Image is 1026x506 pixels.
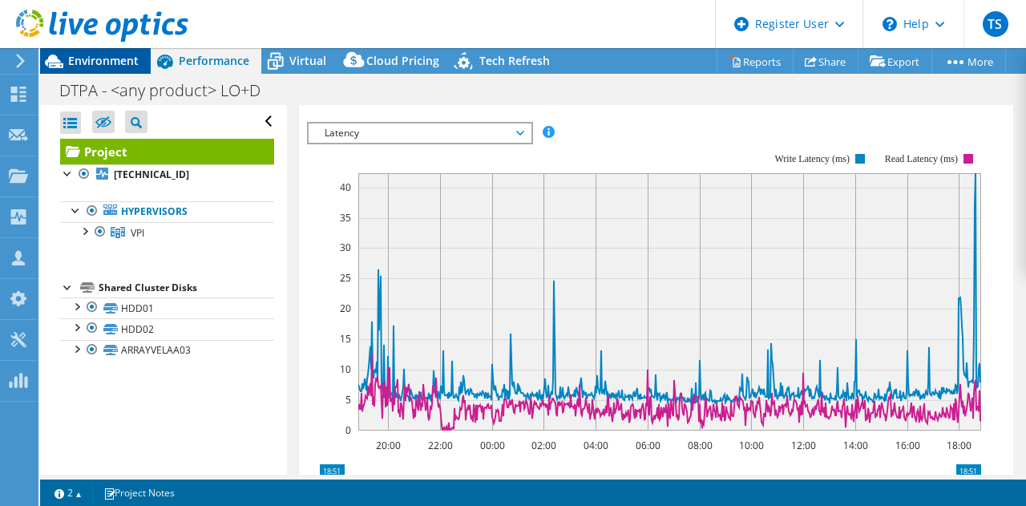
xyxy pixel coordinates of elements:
text: 16:00 [895,439,919,452]
span: Tech Refresh [479,53,550,68]
text: 20:00 [375,439,400,452]
text: 18:00 [946,439,971,452]
text: 40 [340,180,351,194]
text: Read Latency (ms) [884,153,957,164]
span: VPI [131,226,144,240]
text: 30 [340,241,351,254]
a: 2 [43,483,93,503]
a: Hypervisors [60,201,274,222]
text: 14:00 [842,439,867,452]
text: 02:00 [531,439,555,452]
h1: DTPA - <any product> LO+D [52,82,285,99]
text: 0 [345,423,351,437]
span: Virtual [289,53,326,68]
text: 22:00 [427,439,452,452]
b: [TECHNICAL_ID] [114,168,189,181]
a: HDD02 [60,318,274,339]
svg: \n [883,17,897,31]
div: Shared Cluster Disks [99,278,274,298]
text: 10 [340,362,351,376]
text: 00:00 [479,439,504,452]
a: Project [60,139,274,164]
text: 20 [340,302,351,315]
span: TS [983,11,1008,37]
span: Environment [68,53,139,68]
a: Reports [717,49,794,74]
text: 06:00 [635,439,660,452]
a: Share [793,49,858,74]
text: 04:00 [583,439,608,452]
text: 25 [340,271,351,285]
a: More [931,49,1006,74]
span: Performance [179,53,249,68]
span: Cloud Pricing [366,53,439,68]
a: VPI [60,222,274,243]
text: 35 [340,211,351,225]
a: [TECHNICAL_ID] [60,164,274,185]
text: 12:00 [790,439,815,452]
text: Write Latency (ms) [774,153,849,164]
text: 08:00 [687,439,712,452]
text: 15 [340,332,351,346]
text: 10:00 [738,439,763,452]
text: 5 [345,393,351,407]
a: ARRAYVELAA03 [60,340,274,361]
span: Latency [317,123,523,143]
a: Project Notes [92,483,186,503]
a: Export [858,49,932,74]
a: HDD01 [60,298,274,318]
